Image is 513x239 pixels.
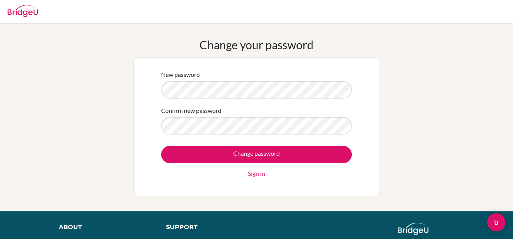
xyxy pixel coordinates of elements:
input: Change password [161,146,352,163]
h1: Change your password [199,38,314,52]
div: Support [166,223,249,232]
a: Sign in [248,169,265,178]
label: New password [161,70,200,79]
div: About [59,223,149,232]
label: Confirm new password [161,106,221,115]
div: Open Intercom Messenger [487,213,505,231]
img: Bridge-U [8,5,38,17]
img: logo_white@2x-f4f0deed5e89b7ecb1c2cc34c3e3d731f90f0f143d5ea2071677605dd97b5244.png [398,223,428,235]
